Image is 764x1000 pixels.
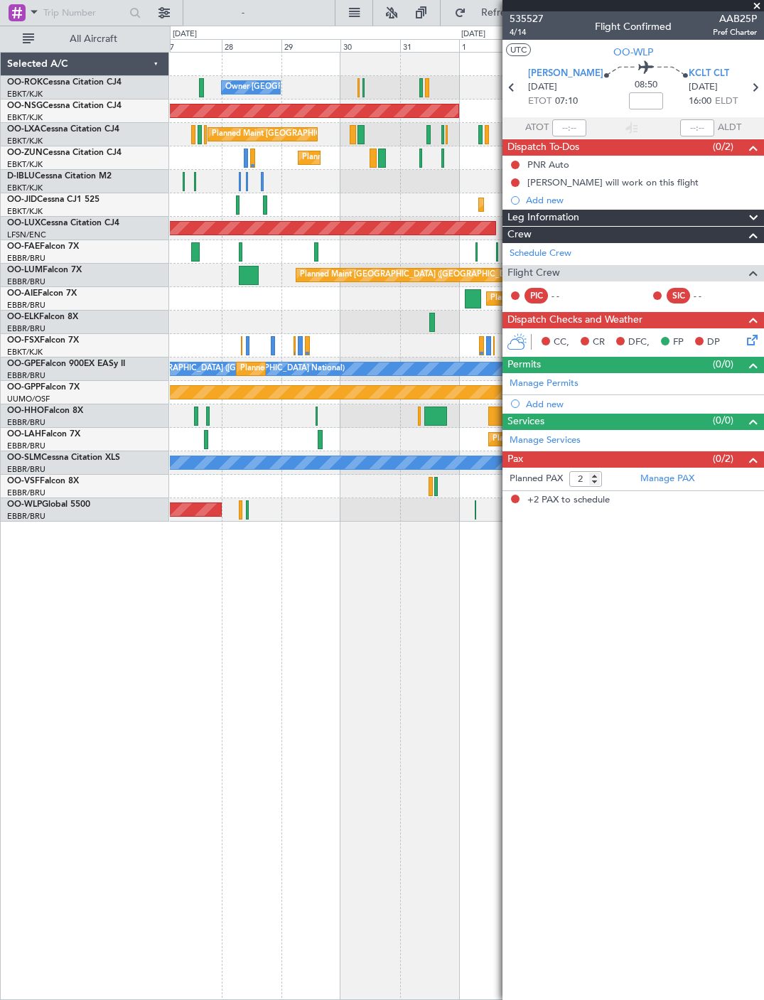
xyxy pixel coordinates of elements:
[694,289,726,302] div: - -
[510,472,563,486] label: Planned PAX
[16,28,154,50] button: All Aircraft
[552,289,583,302] div: - -
[528,80,557,95] span: [DATE]
[524,288,548,303] div: PIC
[281,39,341,52] div: 29
[527,158,569,171] div: PNR Auto
[225,77,417,98] div: Owner [GEOGRAPHIC_DATA]-[GEOGRAPHIC_DATA]
[7,195,99,204] a: OO-JIDCessna CJ1 525
[715,95,738,109] span: ELDT
[7,206,43,217] a: EBKT/KJK
[7,488,45,498] a: EBBR/BRU
[7,242,40,251] span: OO-FAE
[635,78,657,92] span: 08:50
[302,147,468,168] div: Planned Maint Kortrijk-[GEOGRAPHIC_DATA]
[689,67,729,81] span: KCLT CLT
[667,288,690,303] div: SIC
[7,360,125,368] a: OO-GPEFalcon 900EX EASy II
[689,95,711,109] span: 16:00
[7,453,120,462] a: OO-SLMCessna Citation XLS
[448,1,533,24] button: Refresh
[7,360,41,368] span: OO-GPE
[7,149,122,157] a: OO-ZUNCessna Citation CJ4
[593,335,605,350] span: CR
[7,266,82,274] a: OO-LUMFalcon 7X
[7,313,78,321] a: OO-ELKFalcon 8X
[7,125,41,134] span: OO-LXA
[507,414,544,430] span: Services
[713,357,733,372] span: (0/0)
[713,451,733,466] span: (0/2)
[7,219,41,227] span: OO-LUX
[7,464,45,475] a: EBBR/BRU
[528,95,552,109] span: ETOT
[7,441,45,451] a: EBBR/BRU
[7,477,79,485] a: OO-VSFFalcon 8X
[628,335,650,350] span: DFC,
[507,139,579,156] span: Dispatch To-Dos
[163,39,222,52] div: 27
[689,80,718,95] span: [DATE]
[300,264,557,286] div: Planned Maint [GEOGRAPHIC_DATA] ([GEOGRAPHIC_DATA] National)
[7,370,45,381] a: EBBR/BRU
[7,172,35,181] span: D-IBLU
[507,227,532,243] span: Crew
[510,377,579,391] a: Manage Permits
[527,493,610,507] span: +2 PAX to schedule
[212,124,469,145] div: Planned Maint [GEOGRAPHIC_DATA] ([GEOGRAPHIC_DATA] National)
[552,119,586,136] input: --:--
[7,430,41,439] span: OO-LAH
[7,172,112,181] a: D-IBLUCessna Citation M2
[7,336,79,345] a: OO-FSXFalcon 7X
[7,394,50,404] a: UUMO/OSF
[7,276,45,287] a: EBBR/BRU
[490,288,714,309] div: Planned Maint [GEOGRAPHIC_DATA] ([GEOGRAPHIC_DATA])
[510,11,544,26] span: 535527
[7,102,43,110] span: OO-NSG
[7,159,43,170] a: EBKT/KJK
[222,39,281,52] div: 28
[7,453,41,462] span: OO-SLM
[7,253,45,264] a: EBBR/BRU
[7,407,44,415] span: OO-HHO
[555,95,578,109] span: 07:10
[713,413,733,428] span: (0/0)
[713,139,733,154] span: (0/2)
[507,210,579,226] span: Leg Information
[173,28,197,41] div: [DATE]
[7,195,37,204] span: OO-JID
[461,28,485,41] div: [DATE]
[510,26,544,38] span: 4/14
[7,78,122,87] a: OO-ROKCessna Citation CJ4
[713,11,757,26] span: AAB25P
[507,357,541,373] span: Permits
[7,242,79,251] a: OO-FAEFalcon 7X
[340,39,400,52] div: 30
[7,500,90,509] a: OO-WLPGlobal 5500
[507,451,523,468] span: Pax
[7,336,40,345] span: OO-FSX
[507,312,642,328] span: Dispatch Checks and Weather
[526,194,757,206] div: Add new
[707,335,720,350] span: DP
[483,194,648,215] div: Planned Maint Kortrijk-[GEOGRAPHIC_DATA]
[7,430,80,439] a: OO-LAHFalcon 7X
[7,383,41,392] span: OO-GPP
[7,347,43,357] a: EBKT/KJK
[107,358,345,380] div: No Crew [GEOGRAPHIC_DATA] ([GEOGRAPHIC_DATA] National)
[7,313,39,321] span: OO-ELK
[7,102,122,110] a: OO-NSGCessna Citation CJ4
[7,230,46,240] a: LFSN/ENC
[7,323,45,334] a: EBBR/BRU
[7,500,42,509] span: OO-WLP
[7,112,43,123] a: EBKT/KJK
[7,300,45,311] a: EBBR/BRU
[673,335,684,350] span: FP
[7,149,43,157] span: OO-ZUN
[595,19,672,34] div: Flight Confirmed
[510,434,581,448] a: Manage Services
[7,136,43,146] a: EBKT/KJK
[469,8,529,18] span: Refresh
[400,39,460,52] div: 31
[7,289,38,298] span: OO-AIE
